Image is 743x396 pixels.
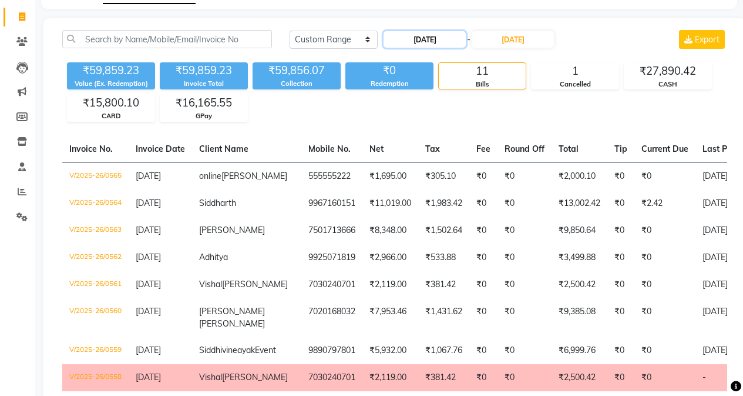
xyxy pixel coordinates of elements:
[497,244,552,271] td: ₹0
[469,271,497,298] td: ₹0
[301,162,362,190] td: 555555222
[62,217,129,244] td: V/2025-26/0563
[136,225,161,235] span: [DATE]
[497,364,552,391] td: ₹0
[199,198,236,208] span: Siddharth
[62,271,129,298] td: V/2025-26/0561
[136,252,161,262] span: [DATE]
[418,364,469,391] td: ₹381.42
[160,95,247,111] div: ₹16,165.55
[62,337,129,364] td: V/2025-26/0559
[552,271,607,298] td: ₹2,500.42
[62,298,129,337] td: V/2025-26/0560
[301,271,362,298] td: 7030240701
[472,31,554,48] input: End Date
[467,34,470,46] span: -
[624,79,711,89] div: CASH
[255,345,276,355] span: Event
[476,144,490,154] span: Fee
[253,79,341,89] div: Collection
[559,144,579,154] span: Total
[497,162,552,190] td: ₹0
[439,63,526,79] div: 11
[67,62,155,79] div: ₹59,859.23
[253,62,341,79] div: ₹59,856.07
[607,364,634,391] td: ₹0
[469,162,497,190] td: ₹0
[469,190,497,217] td: ₹0
[345,79,433,89] div: Redemption
[634,337,695,364] td: ₹0
[532,79,618,89] div: Cancelled
[552,162,607,190] td: ₹2,000.10
[607,217,634,244] td: ₹0
[634,244,695,271] td: ₹0
[634,217,695,244] td: ₹0
[695,34,720,45] span: Export
[497,217,552,244] td: ₹0
[136,372,161,382] span: [DATE]
[199,318,265,329] span: [PERSON_NAME]
[199,225,265,235] span: [PERSON_NAME]
[418,190,469,217] td: ₹1,983.42
[607,337,634,364] td: ₹0
[418,337,469,364] td: ₹1,067.76
[497,190,552,217] td: ₹0
[469,364,497,391] td: ₹0
[641,144,688,154] span: Current Due
[136,171,161,181] span: [DATE]
[199,306,265,317] span: [PERSON_NAME]
[136,144,185,154] span: Invoice Date
[614,144,627,154] span: Tip
[362,162,418,190] td: ₹1,695.00
[362,337,418,364] td: ₹5,932.00
[552,364,607,391] td: ₹2,500.42
[136,198,161,208] span: [DATE]
[634,364,695,391] td: ₹0
[362,190,418,217] td: ₹11,019.00
[62,244,129,271] td: V/2025-26/0562
[345,62,433,79] div: ₹0
[607,162,634,190] td: ₹0
[418,271,469,298] td: ₹381.42
[222,279,288,289] span: [PERSON_NAME]
[69,144,113,154] span: Invoice No.
[439,79,526,89] div: Bills
[384,31,466,48] input: Start Date
[199,279,222,289] span: Vishal
[222,372,288,382] span: [PERSON_NAME]
[160,111,247,121] div: GPay
[634,162,695,190] td: ₹0
[634,298,695,337] td: ₹0
[552,190,607,217] td: ₹13,002.42
[136,279,161,289] span: [DATE]
[362,244,418,271] td: ₹2,966.00
[362,298,418,337] td: ₹7,953.46
[136,306,161,317] span: [DATE]
[634,271,695,298] td: ₹0
[199,144,248,154] span: Client Name
[369,144,384,154] span: Net
[160,79,248,89] div: Invoice Total
[301,190,362,217] td: 9967160151
[469,217,497,244] td: ₹0
[607,271,634,298] td: ₹0
[552,337,607,364] td: ₹6,999.76
[301,364,362,391] td: 7030240701
[308,144,351,154] span: Mobile No.
[199,372,222,382] span: Vishal
[552,217,607,244] td: ₹9,850.64
[469,244,497,271] td: ₹0
[418,217,469,244] td: ₹1,502.64
[68,95,154,111] div: ₹15,800.10
[362,364,418,391] td: ₹2,119.00
[62,30,272,48] input: Search by Name/Mobile/Email/Invoice No
[497,271,552,298] td: ₹0
[62,162,129,190] td: V/2025-26/0565
[199,171,221,181] span: online
[634,190,695,217] td: ₹2.42
[532,63,618,79] div: 1
[301,217,362,244] td: 7501713666
[552,298,607,337] td: ₹9,385.08
[418,244,469,271] td: ₹533.88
